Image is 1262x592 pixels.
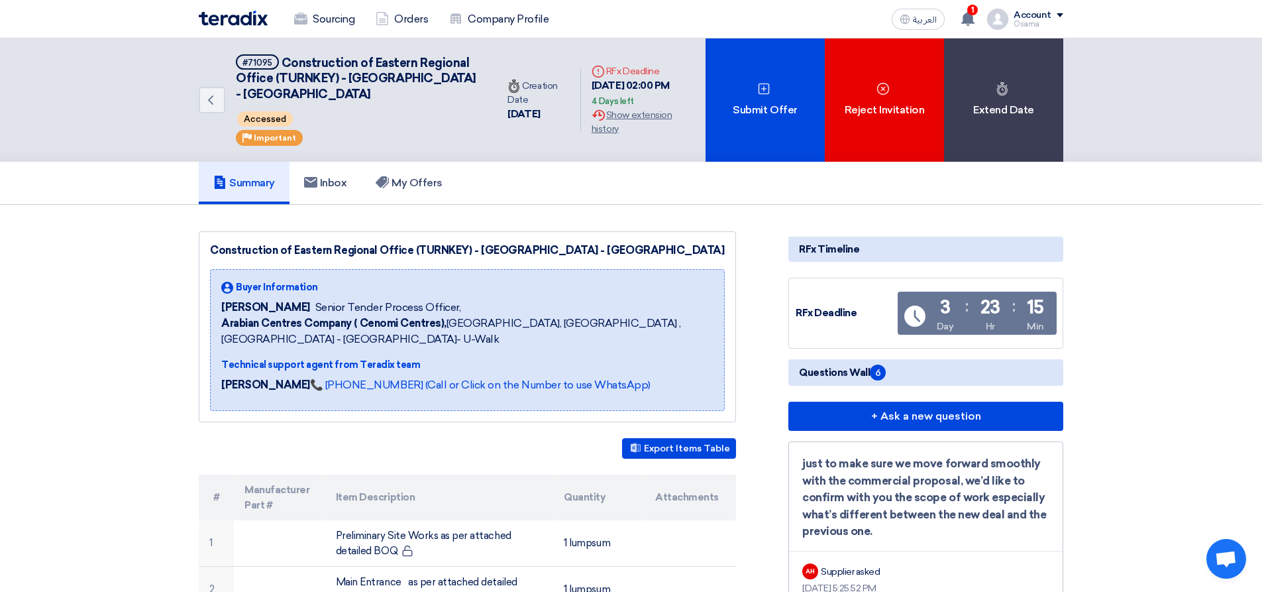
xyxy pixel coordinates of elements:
[325,520,554,567] td: Preliminary Site Works as per attached detailed BOQ
[221,300,310,316] span: [PERSON_NAME]
[221,358,713,372] div: Technical support agent from Teradix team
[284,5,365,34] a: Sourcing
[913,15,937,25] span: العربية
[236,54,481,102] h5: Construction of Eastern Regional Office (TURNKEY) - Nakheel Mall - Dammam
[592,95,634,108] div: 4 Days left
[967,5,978,15] span: 1
[315,300,461,316] span: Senior Tender Process Officer,
[507,107,570,122] div: [DATE]
[361,162,457,204] a: My Offers
[234,475,325,520] th: Manufacturer Part #
[821,565,880,579] div: Supplier asked
[199,520,234,567] td: 1
[439,5,559,34] a: Company Profile
[1014,10,1051,21] div: Account
[365,5,439,34] a: Orders
[799,365,886,381] span: Questions Wall
[242,58,272,67] div: #71095
[199,475,234,520] th: #
[592,64,695,78] div: RFx Deadline
[965,294,969,318] div: :
[592,78,695,108] div: [DATE] 02:00 PM
[199,162,289,204] a: Summary
[221,379,310,391] strong: [PERSON_NAME]
[802,563,818,579] div: AH
[1206,539,1246,579] a: Open chat
[986,320,995,333] div: Hr
[289,162,362,204] a: Inbox
[507,79,570,107] div: Creation Date
[210,243,725,259] div: Construction of Eastern Regional Office (TURNKEY) - [GEOGRAPHIC_DATA] - [GEOGRAPHIC_DATA]
[236,56,476,101] span: Construction of Eastern Regional Office (TURNKEY) - [GEOGRAPHIC_DATA] - [GEOGRAPHIC_DATA]
[310,379,651,391] a: 📞 [PHONE_NUMBER] (Call or Click on the Number to use WhatsApp)
[592,108,695,136] div: Show extension history
[376,176,443,190] h5: My Offers
[221,316,713,347] span: [GEOGRAPHIC_DATA], [GEOGRAPHIC_DATA] ,[GEOGRAPHIC_DATA] - [GEOGRAPHIC_DATA]- U-Walk
[870,365,886,381] span: 6
[706,38,825,162] div: Submit Offer
[622,438,736,459] button: Export Items Table
[802,455,1049,540] div: just to make sure we move forward smoothly with the commercial proposal, we’d like to confirm wit...
[944,38,1063,162] div: Extend Date
[553,520,645,567] td: 1 lumpsum
[221,317,447,329] b: Arabian Centres Company ( Cenomi Centres),
[796,306,895,321] div: RFx Deadline
[645,475,736,520] th: Attachments
[1027,320,1044,333] div: Min
[325,475,554,520] th: Item Description
[199,11,268,26] img: Teradix logo
[892,9,945,30] button: العربية
[1027,298,1044,317] div: 15
[213,176,275,190] h5: Summary
[788,237,1063,262] div: RFx Timeline
[825,38,944,162] div: Reject Invitation
[237,111,293,127] span: Accessed
[236,280,318,294] span: Buyer Information
[1012,294,1016,318] div: :
[553,475,645,520] th: Quantity
[987,9,1008,30] img: profile_test.png
[940,298,951,317] div: 3
[304,176,347,190] h5: Inbox
[980,298,1000,317] div: 23
[937,320,954,333] div: Day
[254,133,296,143] span: Important
[1014,21,1063,28] div: Osama
[788,402,1063,431] button: + Ask a new question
